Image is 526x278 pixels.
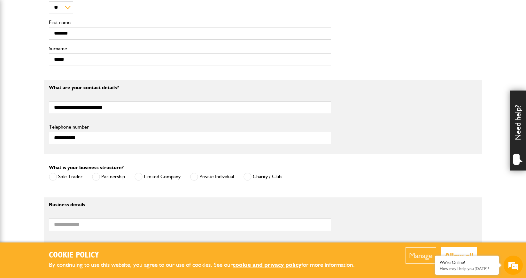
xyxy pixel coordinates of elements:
[441,247,477,264] button: Allow all
[49,46,331,51] label: Surname
[233,261,301,268] a: cookie and privacy policy
[92,173,125,181] label: Partnership
[49,250,365,260] h2: Cookie Policy
[49,173,82,181] label: Sole Trader
[49,165,124,170] label: What is your business structure?
[8,116,117,192] textarea: Type your message and hit 'Enter'
[440,266,494,271] p: How may I help you today?
[11,36,27,44] img: d_20077148190_company_1631870298795_20077148190
[49,85,331,90] p: What are your contact details?
[49,20,331,25] label: First name
[244,173,282,181] label: Charity / Club
[8,97,117,111] input: Enter your phone number
[190,173,234,181] label: Private Individual
[8,59,117,73] input: Enter your last name
[135,173,181,181] label: Limited Company
[105,3,120,19] div: Minimize live chat window
[87,197,116,206] em: Start Chat
[510,91,526,171] div: Need help?
[49,202,331,207] p: Business details
[49,124,331,130] label: Telephone number
[49,260,365,270] p: By continuing to use this website, you agree to our use of cookies. See our for more information.
[440,260,494,265] div: We're Online!
[406,247,436,264] button: Manage
[8,78,117,92] input: Enter your email address
[33,36,107,44] div: Chat with us now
